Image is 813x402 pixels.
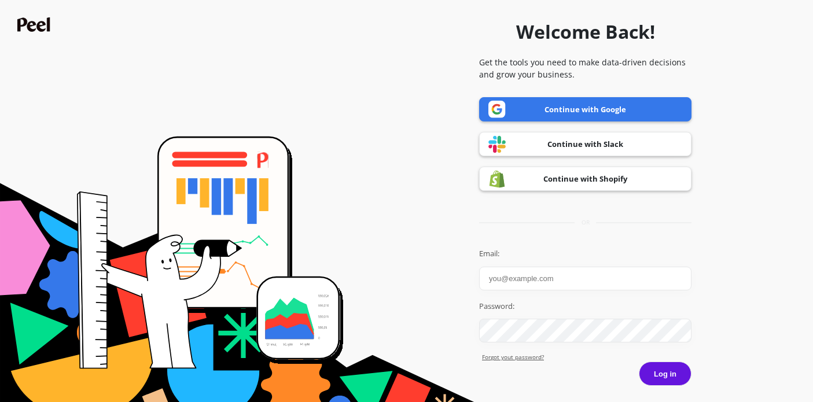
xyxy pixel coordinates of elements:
[479,132,691,156] a: Continue with Slack
[482,353,691,362] a: Forgot yout password?
[479,267,691,290] input: you@example.com
[479,97,691,121] a: Continue with Google
[488,101,506,118] img: Google logo
[479,56,691,80] p: Get the tools you need to make data-driven decisions and grow your business.
[488,170,506,188] img: Shopify logo
[479,167,691,191] a: Continue with Shopify
[479,301,691,312] label: Password:
[488,135,506,153] img: Slack logo
[479,218,691,227] div: or
[17,17,53,32] img: Peel
[479,248,691,260] label: Email:
[639,362,691,386] button: Log in
[516,18,655,46] h1: Welcome Back!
